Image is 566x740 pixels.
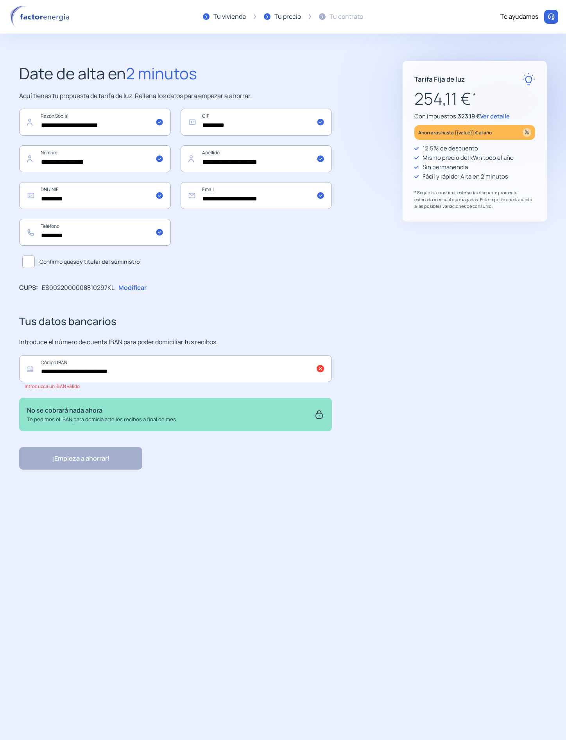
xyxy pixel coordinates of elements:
p: Tarifa Fija de luz [414,74,465,84]
small: Introduzca un IBAN válido [25,383,80,389]
div: Tu precio [274,12,301,22]
p: ES0022000008810297KL [42,283,115,293]
p: * Según tu consumo, este sería el importe promedio estimado mensual que pagarías. Este importe qu... [414,189,535,210]
p: 254,11 € [414,86,535,112]
img: rate-E.svg [522,73,535,86]
p: Sin permanencia [423,163,468,172]
img: secure.svg [314,406,324,424]
p: CUPS: [19,283,38,293]
p: Fácil y rápido: Alta en 2 minutos [423,172,508,181]
img: percentage_icon.svg [523,128,531,137]
p: Modificar [118,283,147,293]
p: No se cobrará nada ahora [27,406,176,416]
p: Te pedimos el IBAN para domicialarte los recibos a final de mes [27,415,176,424]
b: soy titular del suministro [73,258,140,265]
p: Introduce el número de cuenta IBAN para poder domiciliar tus recibos. [19,337,332,347]
span: 323,19 € [458,112,480,120]
p: Ahorrarás hasta {{value}} € al año [418,128,492,137]
p: 12,5% de descuento [423,144,478,153]
img: llamar [547,13,555,21]
span: 2 minutos [126,63,197,84]
div: Tu contrato [330,12,363,22]
span: Confirmo que [39,257,140,266]
div: Te ayudamos [500,12,538,22]
div: Tu vivienda [213,12,246,22]
img: logo factor [8,5,74,28]
h2: Date de alta en [19,61,332,86]
span: Ver detalle [480,112,510,120]
p: Aquí tienes tu propuesta de tarifa de luz. Rellena los datos para empezar a ahorrar. [19,91,332,101]
p: Mismo precio del kWh todo el año [423,153,514,163]
h3: Tus datos bancarios [19,313,332,330]
p: Con impuestos: [414,112,535,121]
